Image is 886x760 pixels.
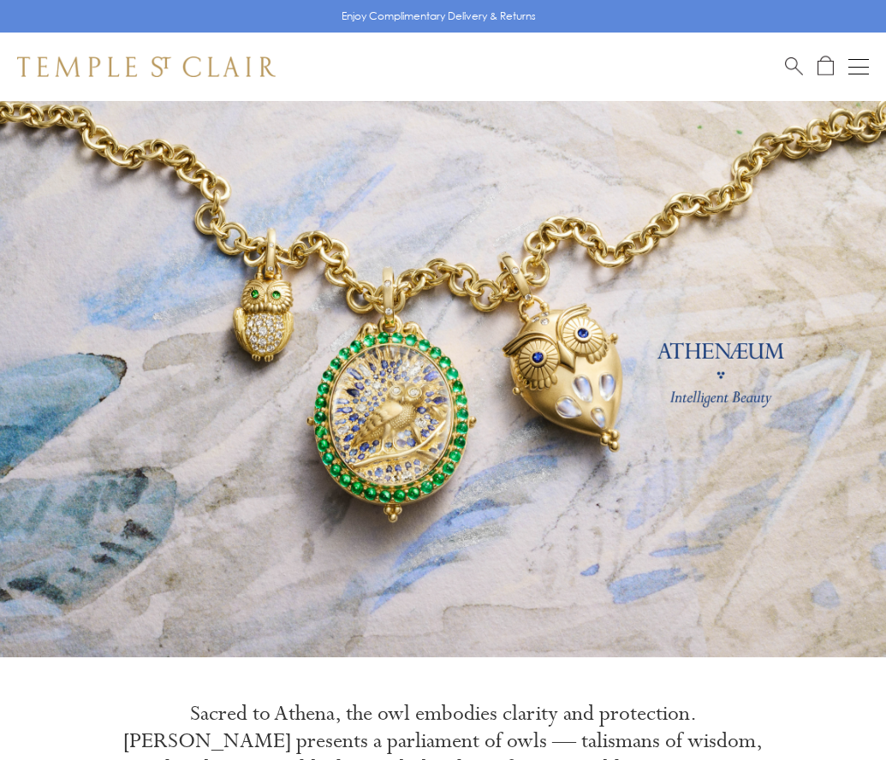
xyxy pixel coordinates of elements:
a: Search [785,56,803,77]
img: Temple St. Clair [17,56,276,77]
p: Enjoy Complimentary Delivery & Returns [342,8,536,25]
a: Open Shopping Bag [818,56,834,77]
button: Open navigation [848,56,869,77]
